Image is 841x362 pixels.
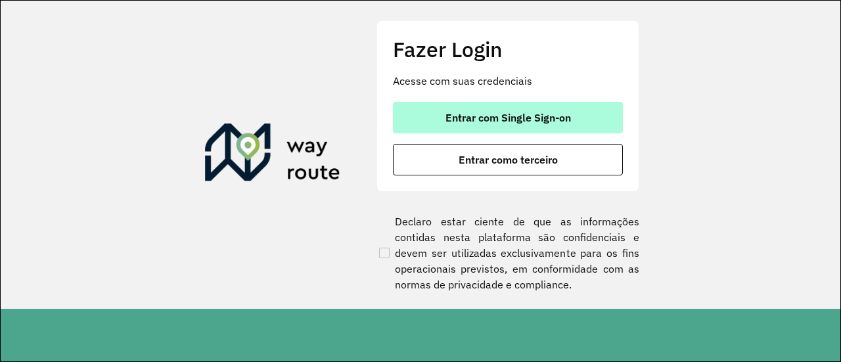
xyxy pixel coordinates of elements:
span: Entrar com Single Sign-on [445,112,571,123]
h2: Fazer Login [393,37,623,62]
span: Entrar como terceiro [459,154,558,165]
button: button [393,144,623,175]
img: Roteirizador AmbevTech [205,124,340,187]
label: Declaro estar ciente de que as informações contidas nesta plataforma são confidenciais e devem se... [376,214,639,292]
p: Acesse com suas credenciais [393,73,623,89]
button: button [393,102,623,133]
